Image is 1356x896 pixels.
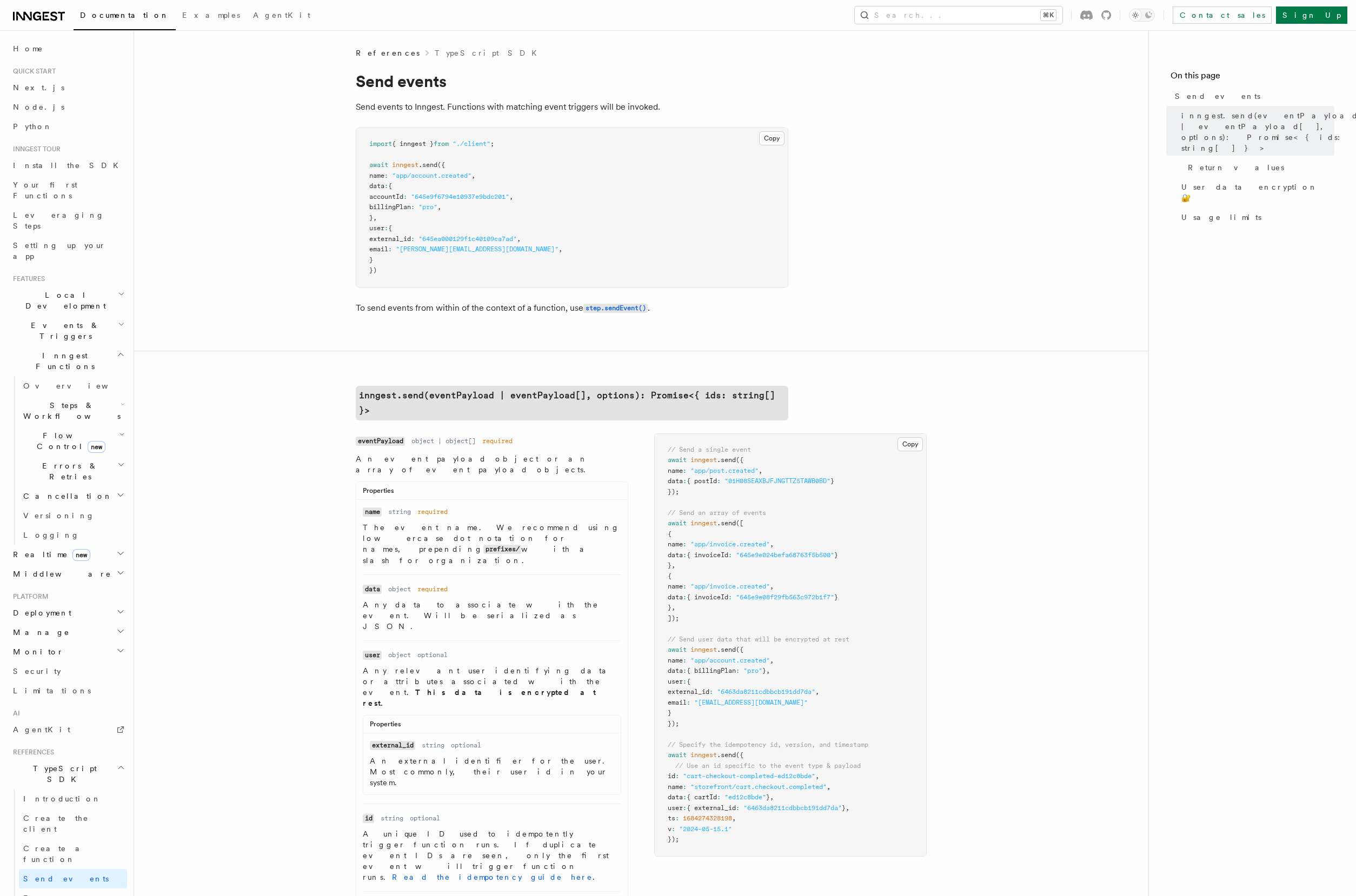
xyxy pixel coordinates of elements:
[369,214,373,222] span: }
[23,874,109,883] span: Send events
[19,456,127,486] button: Errors & Retries
[411,203,415,211] span: :
[369,193,403,200] span: accountId
[9,156,127,175] a: Install the SDK
[842,804,846,812] span: }
[9,78,127,97] a: Next.js
[370,741,415,750] code: external_id
[13,667,61,676] span: Security
[9,627,70,638] span: Manage
[9,145,61,153] span: Inngest tour
[668,667,683,674] span: data
[509,193,513,200] span: ,
[363,522,621,566] p: The event name. We recommend using lowercase dot notation for names, prepending with a slash for ...
[668,477,683,485] span: data
[363,651,382,660] code: user
[80,11,169,19] span: Documentation
[668,793,683,801] span: data
[363,585,382,594] code: data
[743,667,762,674] span: "pro"
[687,667,736,674] span: { billingPlan
[766,667,770,674] span: ,
[13,211,104,230] span: Leveraging Steps
[356,99,788,115] p: Send events to Inngest. Functions with matching event triggers will be invoked.
[675,814,679,822] span: :
[683,667,687,674] span: :
[19,376,127,396] a: Overview
[9,748,54,757] span: References
[437,203,441,211] span: ,
[490,140,494,148] span: ;
[356,71,788,91] h1: Send events
[668,636,849,643] span: // Send user data that will be encrypted at rest
[668,519,687,527] span: await
[19,400,121,422] span: Steps & Workflows
[176,3,247,29] a: Examples
[559,245,562,253] span: ,
[687,593,728,601] span: { invoiceId
[770,540,774,548] span: ,
[736,751,743,759] span: ({
[418,235,517,243] span: "645ea000129f1c40109ca7ad"
[668,646,687,653] span: await
[668,593,683,601] span: data
[9,117,127,136] a: Python
[435,48,543,58] a: TypeScript SDK
[356,386,788,420] a: inngest.send(eventPayload | eventPayload[], options): Promise<{ ids: string[] }>
[72,549,90,561] span: new
[683,551,687,559] span: :
[683,467,687,474] span: :
[834,551,838,559] span: }
[384,172,388,179] span: :
[9,290,118,311] span: Local Development
[770,657,774,664] span: ,
[690,540,770,548] span: "app/invoice.created"
[13,122,52,131] span: Python
[687,551,728,559] span: { invoiceId
[19,460,117,482] span: Errors & Retries
[9,720,127,739] a: AgentKit
[683,477,687,485] span: :
[728,593,732,601] span: :
[683,678,687,685] span: :
[9,39,127,58] a: Home
[384,182,388,190] span: :
[9,376,127,545] div: Inngest Functions
[1188,162,1284,173] span: Return values
[9,67,56,76] span: Quick start
[369,245,388,253] span: email
[23,511,95,520] span: Versioning
[736,593,834,601] span: "645e9e08f29fb563c972b1f7"
[9,607,71,618] span: Deployment
[687,804,736,812] span: { external_id
[369,224,384,232] span: user
[668,751,687,759] span: await
[9,592,49,601] span: Platform
[369,203,411,211] span: billingPlan
[388,182,392,190] span: {
[690,783,827,791] span: "storefront/cart.checkout.completed"
[583,304,648,313] code: step.sendEvent()
[683,804,687,812] span: :
[13,83,64,92] span: Next.js
[363,828,621,882] p: A unique ID used to idempotently trigger function runs. If duplicate event IDs are seen, only the...
[19,808,127,839] a: Create the client
[834,593,838,601] span: }
[770,793,774,801] span: ,
[483,545,521,554] code: prefixes/
[717,793,721,801] span: :
[687,678,690,685] span: {
[683,814,732,822] span: 1684274328198
[363,720,621,733] div: Properties
[759,131,785,145] button: Copy
[451,741,481,750] dd: optional
[388,224,392,232] span: {
[1181,182,1334,203] span: User data encryption 🔐
[19,430,119,452] span: Flow Control
[736,456,743,464] span: ({
[1177,208,1334,227] a: Usage limits
[356,300,788,316] p: To send events from within of the context of a function, use .
[1171,86,1334,106] a: Send events
[411,235,415,243] span: :
[19,525,127,545] a: Logging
